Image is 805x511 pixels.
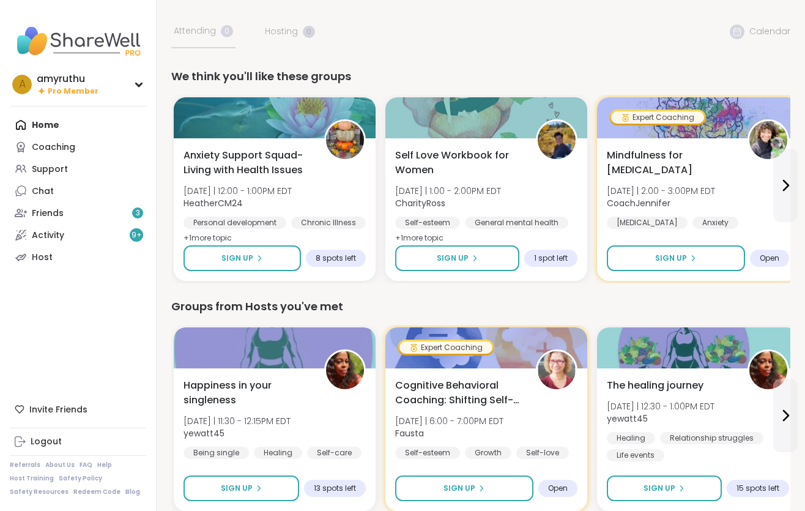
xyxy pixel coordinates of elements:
[184,476,299,501] button: Sign Up
[32,252,53,264] div: Host
[607,148,734,177] span: Mindfulness for [MEDICAL_DATA]
[32,229,64,242] div: Activity
[184,415,291,427] span: [DATE] | 11:30 - 12:15PM EDT
[254,447,302,459] div: Healing
[37,72,98,86] div: amyruthu
[10,246,146,268] a: Host
[10,136,146,158] a: Coaching
[516,447,569,459] div: Self-love
[184,197,243,209] b: HeatherCM24
[443,483,475,494] span: Sign Up
[395,447,460,459] div: Self-esteem
[132,230,142,241] span: 9 +
[184,427,224,439] b: yewatt45
[534,253,568,263] span: 1 spot left
[32,185,54,198] div: Chat
[125,488,140,496] a: Blog
[184,447,249,459] div: Being single
[607,432,655,444] div: Healing
[395,197,445,209] b: CharityRoss
[10,202,146,224] a: Friends3
[48,86,98,97] span: Pro Member
[171,298,790,315] div: Groups from Hosts you've met
[692,217,738,229] div: Anxiety
[10,180,146,202] a: Chat
[607,449,664,461] div: Life events
[395,415,503,427] span: [DATE] | 6:00 - 7:00PM EDT
[437,253,469,264] span: Sign Up
[395,476,533,501] button: Sign Up
[749,121,787,159] img: CoachJennifer
[184,217,286,229] div: Personal development
[184,148,311,177] span: Anxiety Support Squad- Living with Health Issues
[644,483,675,494] span: Sign Up
[314,483,356,493] span: 13 spots left
[97,461,112,469] a: Help
[660,432,763,444] div: Relationship struggles
[10,398,146,420] div: Invite Friends
[32,163,68,176] div: Support
[10,20,146,62] img: ShareWell Nav Logo
[326,121,364,159] img: HeatherCM24
[32,141,75,154] div: Coaching
[184,245,301,271] button: Sign Up
[10,474,54,483] a: Host Training
[655,253,687,264] span: Sign Up
[607,197,670,209] b: CoachJennifer
[316,253,356,263] span: 8 spots left
[607,400,714,412] span: [DATE] | 12:30 - 1:00PM EDT
[395,148,522,177] span: Self Love Workbook for Women
[607,476,722,501] button: Sign Up
[607,217,688,229] div: [MEDICAL_DATA]
[749,351,787,389] img: yewatt45
[760,253,779,263] span: Open
[395,217,460,229] div: Self-esteem
[32,207,64,220] div: Friends
[395,185,501,197] span: [DATE] | 1:00 - 2:00PM EDT
[10,224,146,246] a: Activity9+
[399,341,492,354] div: Expert Coaching
[80,461,92,469] a: FAQ
[736,483,779,493] span: 15 spots left
[307,447,362,459] div: Self-care
[19,76,26,92] span: a
[10,158,146,180] a: Support
[607,412,648,425] b: yewatt45
[291,217,366,229] div: Chronic Illness
[465,447,511,459] div: Growth
[10,488,69,496] a: Safety Resources
[221,253,253,264] span: Sign Up
[59,474,102,483] a: Safety Policy
[395,427,424,439] b: Fausta
[73,488,121,496] a: Redeem Code
[548,483,568,493] span: Open
[395,378,522,408] span: Cognitive Behavioral Coaching: Shifting Self-Talk
[31,436,62,448] div: Logout
[607,245,745,271] button: Sign Up
[326,351,364,389] img: yewatt45
[465,217,568,229] div: General mental health
[171,68,790,85] div: We think you'll like these groups
[10,461,40,469] a: Referrals
[607,185,715,197] span: [DATE] | 2:00 - 3:00PM EDT
[538,351,576,389] img: Fausta
[395,245,519,271] button: Sign Up
[136,208,140,218] span: 3
[45,461,75,469] a: About Us
[538,121,576,159] img: CharityRoss
[10,431,146,453] a: Logout
[184,378,311,408] span: Happiness in your singleness
[611,111,704,124] div: Expert Coaching
[184,185,292,197] span: [DATE] | 12:00 - 1:00PM EDT
[607,378,703,393] span: The healing journey
[221,483,253,494] span: Sign Up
